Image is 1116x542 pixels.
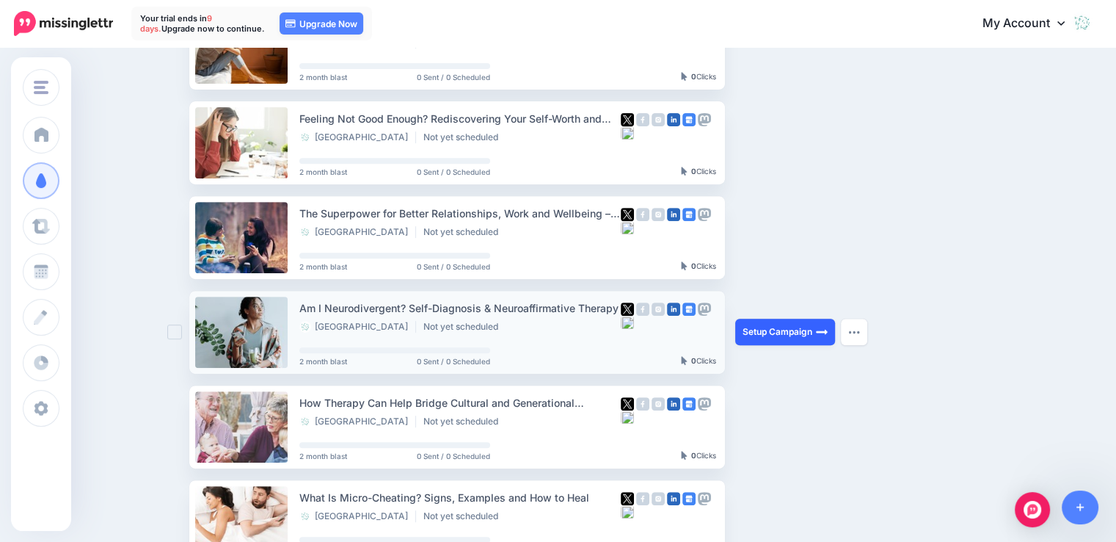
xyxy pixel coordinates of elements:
[417,73,490,81] span: 0 Sent / 0 Scheduled
[691,261,696,270] b: 0
[698,492,711,505] img: mastodon-grey-square.png
[681,357,716,366] div: Clicks
[14,11,113,36] img: Missinglettr
[423,226,506,238] li: Not yet scheduled
[621,316,634,329] img: bluesky-grey-square.png
[667,492,680,505] img: linkedin-square.png
[299,489,621,506] div: What Is Micro-Cheating? Signs, Examples and How to Heal
[299,510,416,522] li: [GEOGRAPHIC_DATA]
[417,168,490,176] span: 0 Sent / 0 Scheduled
[299,73,347,81] span: 2 month blast
[636,113,649,126] img: facebook-grey-square.png
[299,263,347,270] span: 2 month blast
[681,73,716,82] div: Clicks
[299,205,621,222] div: The Superpower for Better Relationships, Work and Wellbeing – World Listening Day 2025
[816,326,828,338] img: arrow-long-right-white.png
[621,492,634,505] img: twitter-square.png
[299,416,416,427] li: [GEOGRAPHIC_DATA]
[34,81,48,94] img: menu.png
[652,492,665,505] img: instagram-grey-square.png
[423,321,506,333] li: Not yet scheduled
[299,394,621,411] div: How Therapy Can Help Bridge Cultural and Generational Parenting Differences
[667,397,680,411] img: linkedin-square.png
[299,110,621,127] div: Feeling Not Good Enough? Rediscovering Your Self-Worth and Inner Belonging
[681,451,688,460] img: pointer-grey-darker.png
[299,226,416,238] li: [GEOGRAPHIC_DATA]
[698,303,711,316] img: mastodon-grey-square.png
[423,416,506,427] li: Not yet scheduled
[691,451,696,460] b: 0
[1015,492,1050,527] div: Open Intercom Messenger
[299,358,347,365] span: 2 month blast
[667,113,680,126] img: linkedin-square.png
[691,72,696,81] b: 0
[621,113,634,126] img: twitter-square.png
[621,505,634,518] img: bluesky-grey-square.png
[299,321,416,333] li: [GEOGRAPHIC_DATA]
[968,6,1094,42] a: My Account
[681,452,716,460] div: Clicks
[299,300,621,317] div: Am I Neurodivergent? Self-Diagnosis & Neuroaffirmative Therapy
[681,167,688,176] img: pointer-grey-darker.png
[636,492,649,505] img: facebook-grey-square.png
[691,167,696,176] b: 0
[621,397,634,411] img: twitter-square.png
[299,131,416,143] li: [GEOGRAPHIC_DATA]
[691,356,696,365] b: 0
[681,262,716,271] div: Clicks
[652,208,665,221] img: instagram-grey-square.png
[280,12,363,35] a: Upgrade Now
[682,208,696,221] img: google_business-square.png
[140,13,212,34] span: 9 days.
[417,452,490,460] span: 0 Sent / 0 Scheduled
[299,452,347,460] span: 2 month blast
[682,113,696,126] img: google_business-square.png
[140,13,265,34] p: Your trial ends in Upgrade now to continue.
[667,208,680,221] img: linkedin-square.png
[681,167,716,176] div: Clicks
[621,208,634,221] img: twitter-square.png
[698,113,711,126] img: mastodon-grey-square.png
[848,330,860,334] img: dots.png
[681,72,688,81] img: pointer-grey-darker.png
[636,303,649,316] img: facebook-grey-square.png
[682,397,696,411] img: google_business-square.png
[621,411,634,424] img: bluesky-grey-square.png
[682,492,696,505] img: google_business-square.png
[698,397,711,411] img: mastodon-grey-square.png
[652,113,665,126] img: instagram-grey-square.png
[682,303,696,316] img: google_business-square.png
[621,221,634,234] img: bluesky-grey-square.png
[735,319,835,345] a: Setup Campaign
[681,356,688,365] img: pointer-grey-darker.png
[652,397,665,411] img: instagram-grey-square.png
[681,261,688,270] img: pointer-grey-darker.png
[417,263,490,270] span: 0 Sent / 0 Scheduled
[423,510,506,522] li: Not yet scheduled
[423,131,506,143] li: Not yet scheduled
[698,208,711,221] img: mastodon-grey-square.png
[636,208,649,221] img: facebook-grey-square.png
[636,397,649,411] img: facebook-grey-square.png
[652,303,665,316] img: instagram-grey-square.png
[299,168,347,176] span: 2 month blast
[417,358,490,365] span: 0 Sent / 0 Scheduled
[667,303,680,316] img: linkedin-square.png
[621,303,634,316] img: twitter-square.png
[621,126,634,140] img: bluesky-grey-square.png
